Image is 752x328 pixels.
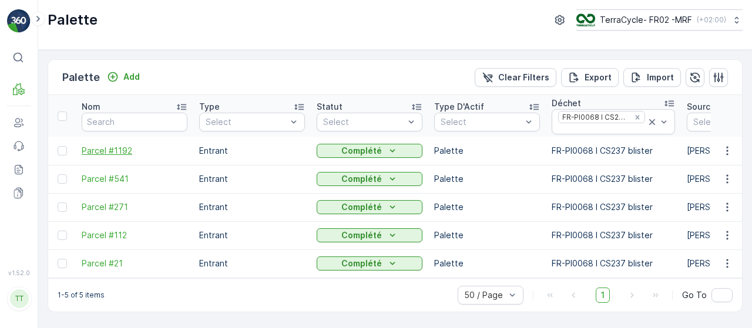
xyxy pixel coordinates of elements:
p: Select [323,116,404,128]
button: Complété [317,200,422,214]
a: Parcel #541 [82,173,187,185]
span: v 1.52.0 [7,269,31,276]
p: FR-PI0068 I CS237 blister [552,145,675,157]
button: TerraCycle- FR02 -MRF(+02:00) [576,9,743,31]
div: Toggle Row Selected [58,202,67,212]
p: Export [585,72,612,83]
a: Parcel #271 [82,201,187,213]
p: Complété [341,229,382,241]
div: Toggle Row Selected [58,231,67,240]
p: ( +02:00 ) [697,15,726,25]
p: Clear Filters [498,72,549,83]
a: Parcel #112 [82,229,187,241]
p: Type D'Actif [434,101,484,113]
p: Add [123,71,140,83]
div: Remove FR-PI0068 I CS237 blister [631,113,644,122]
p: Entrant [199,229,305,241]
button: Import [623,68,681,87]
p: Complété [341,201,382,213]
img: logo [7,9,31,33]
p: Import [647,72,674,83]
p: Entrant [199,173,305,185]
p: FR-PI0068 I CS237 blister [552,201,675,213]
button: Export [561,68,619,87]
button: Clear Filters [475,68,556,87]
p: Palette [434,229,540,241]
img: terracycle.png [576,13,595,26]
div: Toggle Row Selected [58,146,67,155]
span: Go To [682,289,707,301]
button: TT [7,279,31,319]
button: Complété [317,228,422,242]
p: Complété [341,145,382,157]
button: Complété [317,256,422,270]
p: Palette [434,258,540,269]
p: Statut [317,101,343,113]
p: Palette [434,145,540,157]
p: FR-PI0068 I CS237 blister [552,229,675,241]
p: FR-PI0068 I CS237 blister [552,173,675,185]
p: Select [206,116,287,128]
p: Entrant [199,145,305,157]
div: TT [10,289,29,308]
button: Complété [317,172,422,186]
p: Complété [341,258,382,269]
p: Entrant [199,258,305,269]
p: Déchet [552,97,581,109]
p: Palette [62,69,100,86]
p: Type [199,101,220,113]
p: Nom [82,101,100,113]
input: Search [82,113,187,131]
button: Add [102,70,145,84]
div: FR-PI0068 I CS237 blister [559,111,630,123]
p: 1-5 of 5 items [58,290,105,300]
p: TerraCycle- FR02 -MRF [600,14,692,26]
a: Parcel #1192 [82,145,187,157]
p: Complété [341,173,382,185]
button: Complété [317,144,422,158]
div: Toggle Row Selected [58,174,67,184]
p: Select [441,116,522,128]
span: 1 [596,288,610,303]
div: Toggle Row Selected [58,259,67,268]
p: Palette [434,201,540,213]
a: Parcel #21 [82,258,187,269]
p: Entrant [199,201,305,213]
p: Palette [48,11,98,29]
p: FR-PI0068 I CS237 blister [552,258,675,269]
p: Palette [434,173,540,185]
